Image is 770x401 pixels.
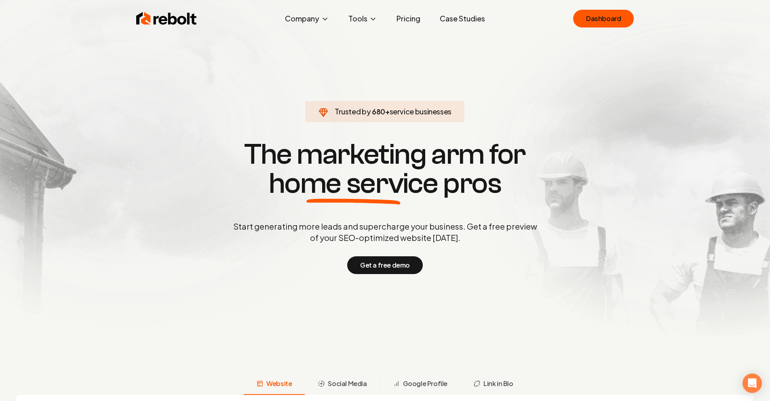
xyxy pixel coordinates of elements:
a: Case Studies [433,11,492,27]
button: Google Profile [380,374,460,395]
button: Company [278,11,335,27]
button: Website [244,374,305,395]
span: home service [269,169,438,198]
span: Trusted by [335,107,371,116]
span: service businesses [390,107,452,116]
span: + [385,107,390,116]
button: Tools [342,11,384,27]
a: Dashboard [573,10,634,27]
button: Get a free demo [347,256,423,274]
span: Website [266,379,292,388]
p: Start generating more leads and supercharge your business. Get a free preview of your SEO-optimiz... [232,221,539,243]
span: Google Profile [403,379,447,388]
h1: The marketing arm for pros [191,140,579,198]
button: Link in Bio [460,374,526,395]
span: Social Media [328,379,367,388]
span: 680 [372,106,385,117]
div: Open Intercom Messenger [743,374,762,393]
a: Pricing [390,11,427,27]
button: Social Media [305,374,380,395]
span: Link in Bio [483,379,513,388]
img: Rebolt Logo [136,11,197,27]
